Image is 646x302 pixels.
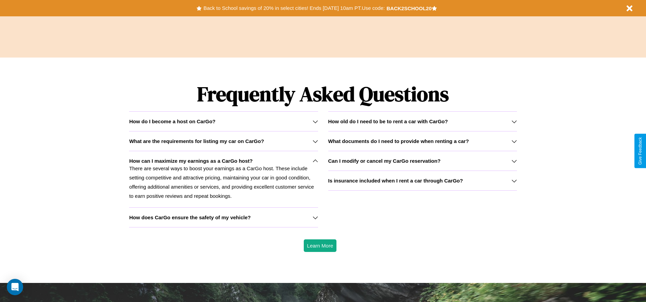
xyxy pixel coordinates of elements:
h3: How does CarGo ensure the safety of my vehicle? [129,214,251,220]
h1: Frequently Asked Questions [129,77,517,111]
button: Learn More [304,239,337,252]
h3: How do I become a host on CarGo? [129,118,215,124]
b: BACK2SCHOOL20 [387,5,432,11]
p: There are several ways to boost your earnings as a CarGo host. These include setting competitive ... [129,164,318,201]
div: Open Intercom Messenger [7,279,23,295]
div: Give Feedback [638,137,643,165]
h3: How can I maximize my earnings as a CarGo host? [129,158,253,164]
h3: Is insurance included when I rent a car through CarGo? [328,178,463,184]
h3: Can I modify or cancel my CarGo reservation? [328,158,441,164]
h3: What are the requirements for listing my car on CarGo? [129,138,264,144]
h3: How old do I need to be to rent a car with CarGo? [328,118,448,124]
button: Back to School savings of 20% in select cities! Ends [DATE] 10am PT.Use code: [202,3,386,13]
h3: What documents do I need to provide when renting a car? [328,138,469,144]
